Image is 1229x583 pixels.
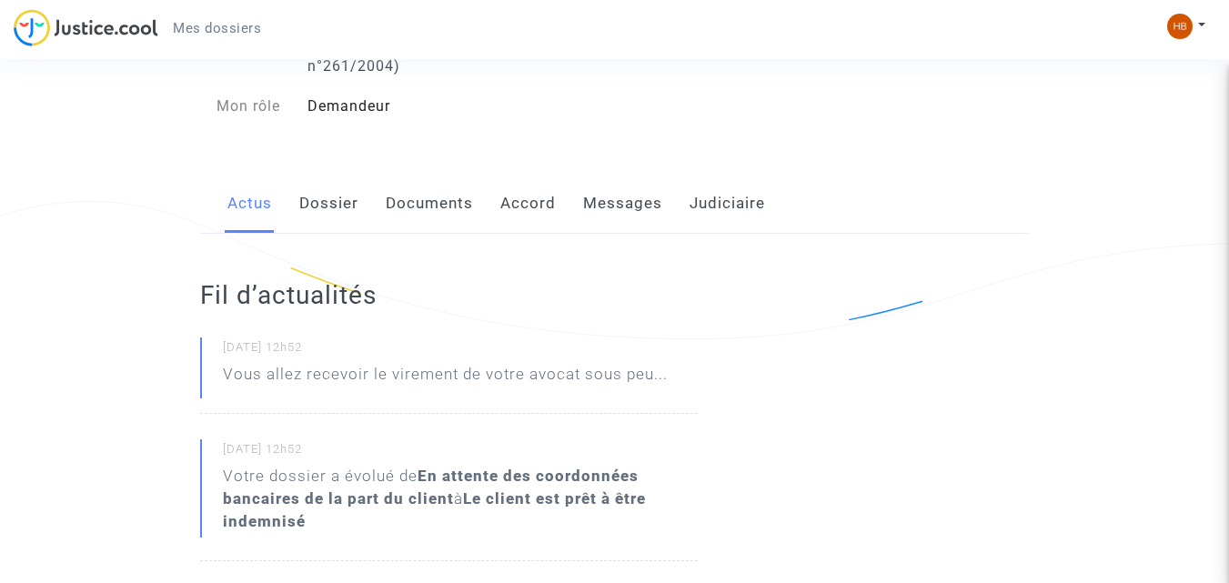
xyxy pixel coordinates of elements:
small: [DATE] 12h52 [223,339,698,363]
a: Dossier [299,174,358,234]
h2: Fil d’actualités [200,279,698,311]
a: Actus [227,174,272,234]
div: Votre dossier a évolué de à [223,465,698,533]
a: Mes dossiers [158,15,276,42]
span: Mes dossiers [173,20,261,36]
b: En attente des coordonnées bancaires de la part du client [223,467,639,508]
a: Judiciaire [690,174,765,234]
div: Demandeur [294,95,615,117]
a: Messages [583,174,662,234]
a: Documents [386,174,473,234]
div: Mon rôle [186,95,294,117]
small: [DATE] 12h52 [223,441,698,465]
img: jc-logo.svg [14,9,158,46]
a: Accord [500,174,556,234]
img: 00ed9a99d28c14031c24cbf863064447 [1167,14,1193,39]
p: Vous allez recevoir le virement de votre avocat sous peu... [223,363,668,395]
